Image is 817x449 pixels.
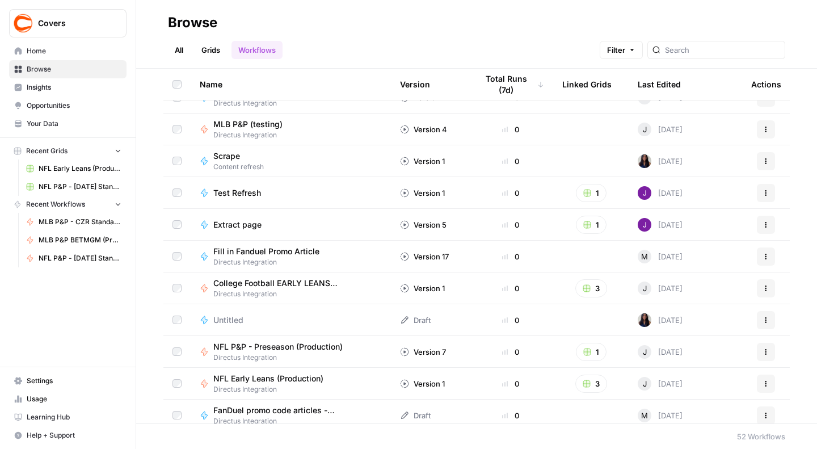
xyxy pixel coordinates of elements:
[9,196,127,213] button: Recent Workflows
[200,314,382,326] a: Untitled
[27,376,121,386] span: Settings
[477,187,544,199] div: 0
[600,41,643,59] button: Filter
[751,69,781,100] div: Actions
[9,96,127,115] a: Opportunities
[400,219,447,230] div: Version 5
[213,341,343,353] span: NFL P&P - Preseason (Production)
[27,412,121,422] span: Learning Hub
[213,130,292,140] span: Directus Integration
[400,283,445,294] div: Version 1
[200,405,382,426] a: FanDuel promo code articles - [PERSON_NAME] CopyDirectus Integration
[638,154,683,168] div: [DATE]
[9,142,127,160] button: Recent Grids
[39,182,121,192] span: NFL P&P - [DATE] Standard (Production) Grid
[643,124,647,135] span: J
[195,41,227,59] a: Grids
[21,213,127,231] a: MLB P&P - CZR Standard (Production)
[400,314,431,326] div: Draft
[213,278,373,289] span: College Football EARLY LEANS (Production)
[638,345,683,359] div: [DATE]
[213,150,255,162] span: Scrape
[213,416,382,426] span: Directus Integration
[477,69,544,100] div: Total Runs (7d)
[638,377,683,391] div: [DATE]
[27,82,121,93] span: Insights
[477,410,544,421] div: 0
[400,378,445,389] div: Version 1
[638,313,651,327] img: rox323kbkgutb4wcij4krxobkpon
[562,69,612,100] div: Linked Grids
[213,257,329,267] span: Directus Integration
[200,373,382,395] a: NFL Early Leans (Production)Directus Integration
[477,346,544,358] div: 0
[477,378,544,389] div: 0
[638,218,683,232] div: [DATE]
[39,217,121,227] span: MLB P&P - CZR Standard (Production)
[641,251,648,262] span: M
[21,231,127,249] a: MLB P&P BETMGM (Production)
[400,156,445,167] div: Version 1
[477,283,544,294] div: 0
[9,42,127,60] a: Home
[9,60,127,78] a: Browse
[27,64,121,74] span: Browse
[638,282,683,295] div: [DATE]
[213,373,323,384] span: NFL Early Leans (Production)
[26,146,68,156] span: Recent Grids
[21,249,127,267] a: NFL P&P - [DATE] Standard (Production)
[576,216,607,234] button: 1
[9,9,127,37] button: Workspace: Covers
[13,13,33,33] img: Covers Logo
[200,341,382,363] a: NFL P&P - Preseason (Production)Directus Integration
[213,219,262,230] span: Extract page
[9,426,127,444] button: Help + Support
[213,289,382,299] span: Directus Integration
[576,184,607,202] button: 1
[643,378,647,389] span: J
[400,251,449,262] div: Version 17
[607,44,625,56] span: Filter
[200,150,382,172] a: ScrapeContent refresh
[400,410,431,421] div: Draft
[400,187,445,199] div: Version 1
[168,41,190,59] a: All
[400,69,430,100] div: Version
[638,186,683,200] div: [DATE]
[477,314,544,326] div: 0
[9,408,127,426] a: Learning Hub
[21,160,127,178] a: NFL Early Leans (Production) Grid
[200,219,382,230] a: Extract page
[213,246,319,257] span: Fill in Fanduel Promo Article
[638,186,651,200] img: nj1ssy6o3lyd6ijko0eoja4aphzn
[575,279,607,297] button: 3
[477,251,544,262] div: 0
[9,390,127,408] a: Usage
[400,346,446,358] div: Version 7
[200,187,382,199] a: Test Refresh
[638,409,683,422] div: [DATE]
[643,283,647,294] span: J
[26,199,85,209] span: Recent Workflows
[9,372,127,390] a: Settings
[643,346,647,358] span: J
[200,69,382,100] div: Name
[200,246,382,267] a: Fill in Fanduel Promo ArticleDirectus Integration
[21,178,127,196] a: NFL P&P - [DATE] Standard (Production) Grid
[27,430,121,440] span: Help + Support
[737,431,785,442] div: 52 Workflows
[213,384,332,395] span: Directus Integration
[200,119,382,140] a: MLB P&P (testing)Directus Integration
[39,253,121,263] span: NFL P&P - [DATE] Standard (Production)
[576,343,607,361] button: 1
[638,123,683,136] div: [DATE]
[213,119,283,130] span: MLB P&P (testing)
[575,375,607,393] button: 3
[213,162,264,172] span: Content refresh
[638,313,683,327] div: [DATE]
[638,250,683,263] div: [DATE]
[9,115,127,133] a: Your Data
[231,41,283,59] a: Workflows
[39,163,121,174] span: NFL Early Leans (Production) Grid
[27,46,121,56] span: Home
